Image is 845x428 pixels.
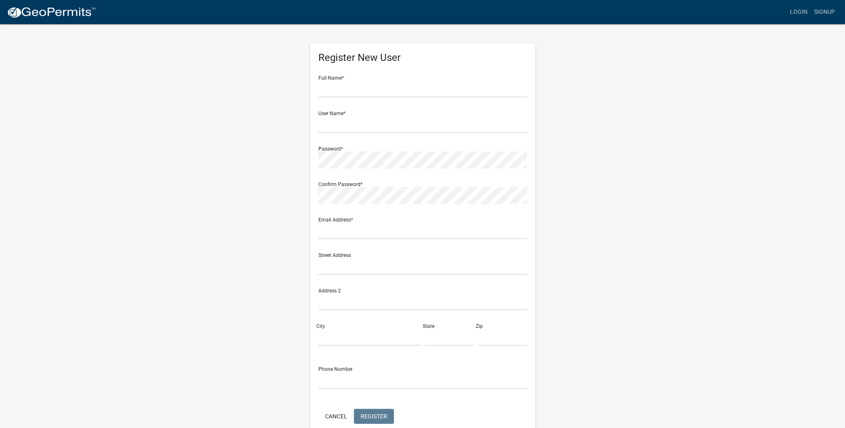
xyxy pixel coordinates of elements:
button: Register [354,409,394,424]
a: Login [787,4,811,20]
button: Cancel [318,409,354,424]
a: Signup [811,4,838,20]
h5: Register New User [318,52,527,64]
span: Register [361,413,387,419]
